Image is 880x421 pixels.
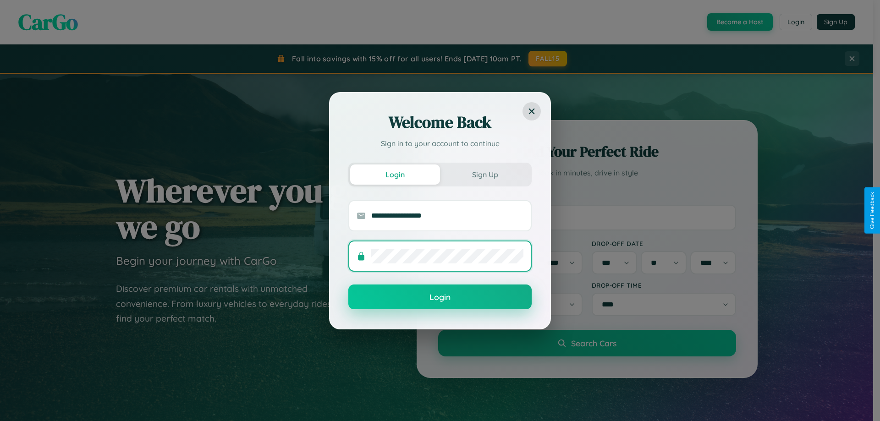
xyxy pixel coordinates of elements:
button: Login [348,284,532,309]
button: Sign Up [440,164,530,185]
button: Login [350,164,440,185]
div: Give Feedback [869,192,875,229]
p: Sign in to your account to continue [348,138,532,149]
h2: Welcome Back [348,111,532,133]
